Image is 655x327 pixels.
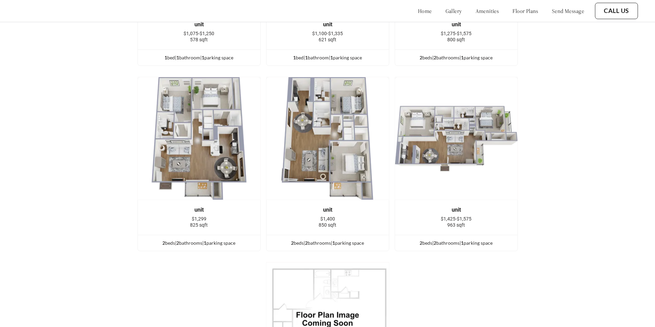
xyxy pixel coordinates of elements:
span: 963 sqft [447,222,465,228]
span: 2 [434,240,436,246]
button: Call Us [595,3,638,19]
span: 2 [420,55,422,60]
span: $1,075-$1,250 [184,31,214,36]
div: bed s | bathroom s | parking space [266,239,389,247]
span: 2 [420,240,422,246]
span: 850 sqft [319,222,336,228]
span: 1 [332,240,335,246]
span: 800 sqft [447,37,465,42]
span: 578 sqft [190,37,208,42]
span: $1,100-$1,335 [312,31,343,36]
span: 1 [330,55,333,60]
div: bed s | bathroom s | parking space [138,239,260,247]
span: 1 [164,55,167,60]
span: 1 [293,55,296,60]
a: amenities [476,8,499,14]
div: unit [405,22,507,28]
div: unit [148,207,250,213]
div: bed s | bathroom s | parking space [395,54,518,61]
span: 2 [291,240,294,246]
a: floor plans [512,8,538,14]
div: bed | bathroom | parking space [266,54,389,61]
div: unit [277,22,379,28]
span: 1 [461,55,464,60]
a: send message [552,8,584,14]
span: $1,299 [192,216,206,222]
span: 2 [162,240,165,246]
span: 2 [434,55,436,60]
img: example [137,77,261,200]
a: gallery [446,8,462,14]
span: 2 [305,240,308,246]
span: 1 [461,240,464,246]
span: 621 sqft [319,37,336,42]
span: 825 sqft [190,222,208,228]
div: bed s | bathroom s | parking space [395,239,518,247]
a: home [418,8,432,14]
span: 1 [204,240,206,246]
span: 1 [176,55,179,60]
span: 2 [176,240,179,246]
div: bed | bathroom | parking space [138,54,260,61]
span: $1,275-$1,575 [441,31,471,36]
span: 1 [305,55,308,60]
a: Call Us [604,7,629,15]
div: unit [277,207,379,213]
span: 1 [202,55,204,60]
span: $1,425-$1,575 [441,216,471,222]
img: example [266,77,389,200]
div: unit [405,207,507,213]
div: unit [148,22,250,28]
img: example [395,77,518,200]
span: $1,400 [320,216,335,222]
